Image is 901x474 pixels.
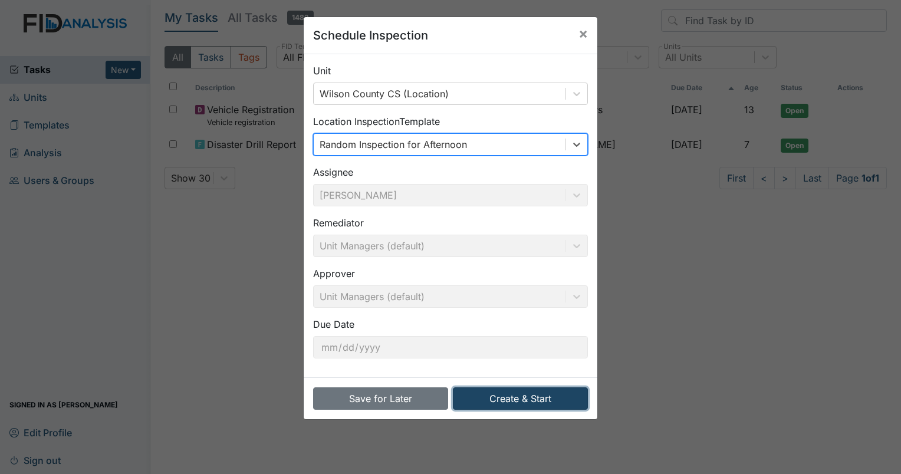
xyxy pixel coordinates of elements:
label: Approver [313,266,355,281]
div: Random Inspection for Afternoon [320,137,467,152]
h5: Schedule Inspection [313,27,428,44]
button: Save for Later [313,387,448,410]
label: Due Date [313,317,354,331]
button: Close [569,17,597,50]
label: Remediator [313,216,364,230]
label: Unit [313,64,331,78]
label: Location Inspection Template [313,114,440,129]
span: × [578,25,588,42]
div: Wilson County CS (Location) [320,87,449,101]
label: Assignee [313,165,353,179]
button: Create & Start [453,387,588,410]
